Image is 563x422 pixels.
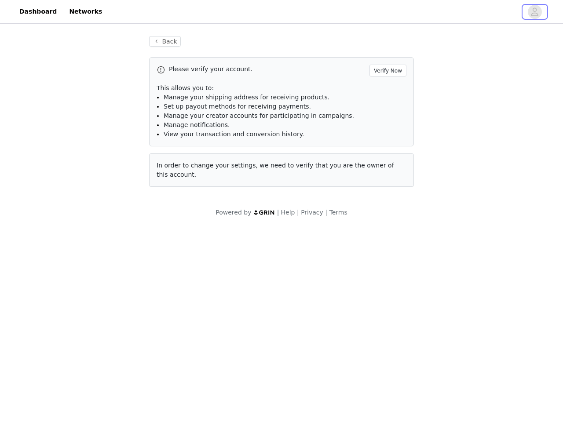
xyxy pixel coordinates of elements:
p: This allows you to: [157,84,406,93]
div: avatar [530,5,539,19]
span: Manage your shipping address for receiving products. [164,94,329,101]
a: Networks [64,2,107,22]
img: logo [253,210,275,215]
span: In order to change your settings, we need to verify that you are the owner of this account. [157,162,394,178]
p: Please verify your account. [169,65,366,74]
span: View your transaction and conversion history. [164,131,304,138]
span: | [297,209,299,216]
a: Privacy [301,209,323,216]
button: Back [149,36,181,47]
span: Manage notifications. [164,121,230,128]
a: Terms [329,209,347,216]
button: Verify Now [369,65,406,76]
span: Manage your creator accounts for participating in campaigns. [164,112,354,119]
span: | [325,209,327,216]
span: Powered by [216,209,251,216]
span: Set up payout methods for receiving payments. [164,103,311,110]
a: Dashboard [14,2,62,22]
a: Help [281,209,295,216]
span: | [277,209,279,216]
